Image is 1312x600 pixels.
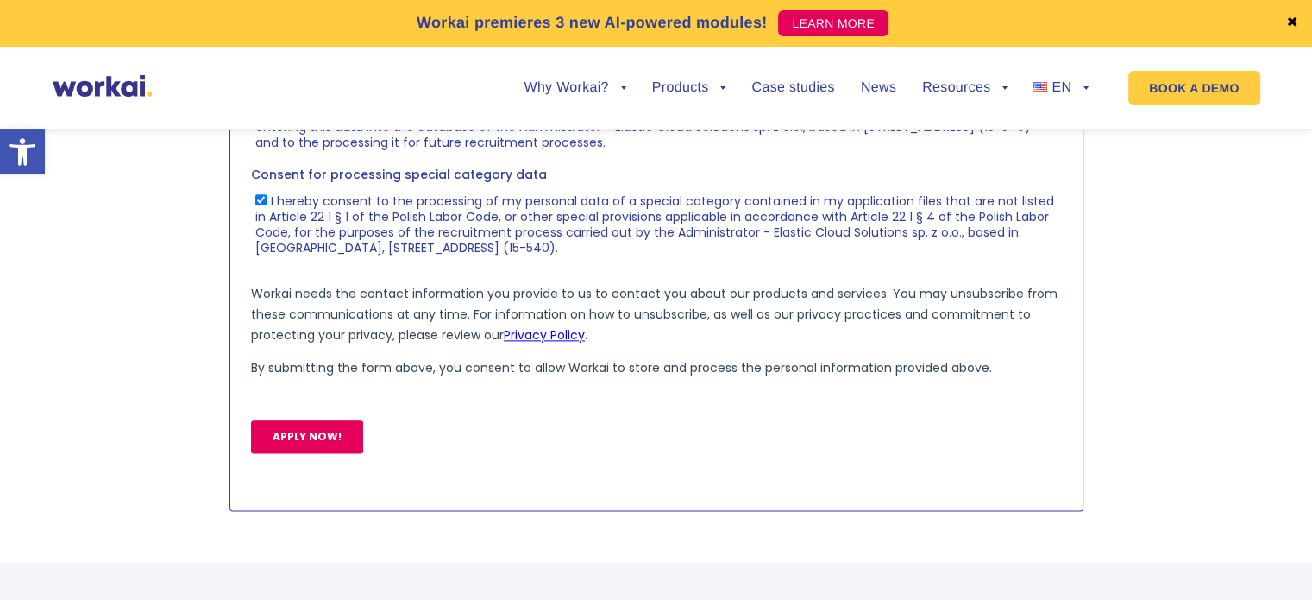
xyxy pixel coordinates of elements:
[778,10,888,36] a: LEARN MORE
[4,241,16,252] input: I hereby consent to the processing of the personal data I have provided during the recruitment pr...
[4,239,780,287] span: I hereby consent to the processing of the personal data I have provided during the recruitment pr...
[524,81,625,95] a: Why Workai?
[1051,80,1071,95] span: EN
[652,81,726,95] a: Products
[1286,16,1298,30] a: ✖
[253,463,334,480] a: Privacy Policy
[922,81,1008,95] a: Resources
[1128,71,1259,105] a: BOOK A DEMO
[417,11,768,35] p: Workai premieres 3 new AI-powered modules!
[4,329,803,393] span: I hereby consent to the processing of my personal data of a special category contained in my appl...
[405,71,543,88] span: Mobile phone number
[861,81,896,95] a: News
[4,331,16,342] input: I hereby consent to the processing of my personal data of a special category contained in my appl...
[751,81,834,95] a: Case studies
